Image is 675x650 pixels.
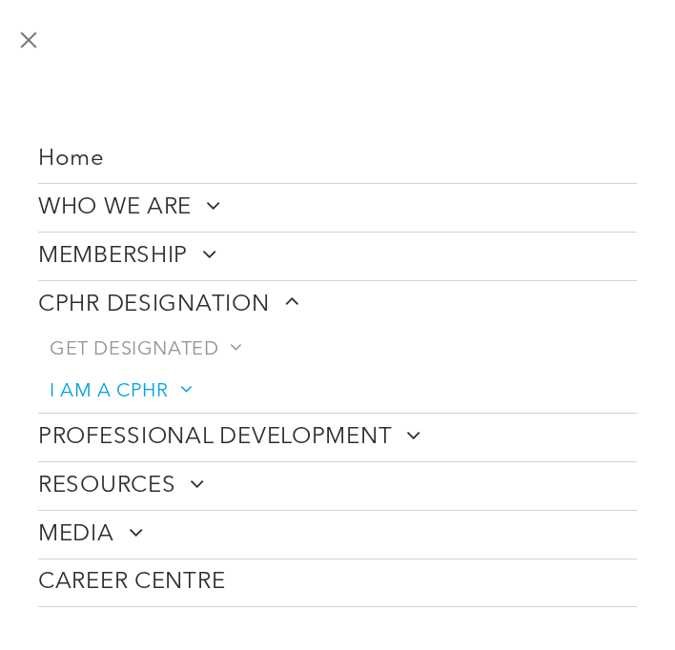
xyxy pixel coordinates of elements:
span: CPHR DESIGNATION [38,291,298,319]
span: I AM A CPHR [50,380,190,403]
a: Home [38,136,637,183]
a: MEMBERSHIP [38,233,637,280]
a: GET DESIGNATED [38,329,637,371]
button: menu [10,21,48,59]
span: GET DESIGNATED [50,338,240,361]
a: PROFESSIONAL DEVELOPMENT [38,414,637,461]
a: I AM A CPHR [38,371,637,413]
a: CPHR DESIGNATION [38,281,637,329]
a: RESOURCES [38,462,637,510]
a: CAREER CENTRE [38,559,637,606]
a: MEDIA [38,511,637,559]
a: WHO WE ARE [38,184,637,232]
